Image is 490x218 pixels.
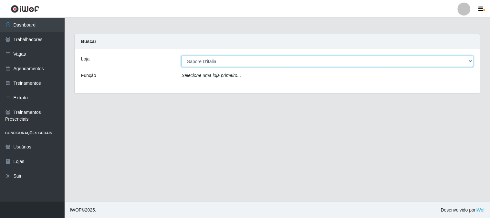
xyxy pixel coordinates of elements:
[182,73,241,78] i: Selecione uma loja primeiro...
[70,207,82,213] span: IWOF
[81,56,89,62] label: Loja
[441,207,485,213] span: Desenvolvido por
[81,72,96,79] label: Função
[476,207,485,213] a: iWof
[70,207,96,213] span: © 2025 .
[11,5,39,13] img: CoreUI Logo
[81,39,96,44] strong: Buscar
